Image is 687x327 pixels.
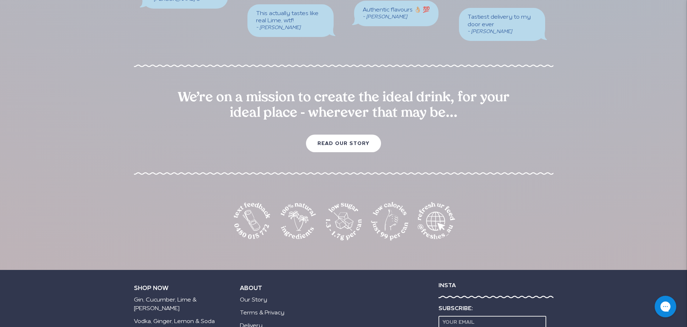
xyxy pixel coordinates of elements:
img: sugar.svg [321,198,367,244]
a: Our Story [240,297,267,303]
a: Insta [438,283,456,289]
h2: We’re on a mission to create the ideal drink, for your ideal place - wherever that may be... [164,90,523,121]
img: social.svg [413,198,459,244]
i: ~ [PERSON_NAME] [468,29,512,34]
p: Shop now [134,285,229,292]
a: Terms & Privacy [240,310,284,316]
p: About [240,285,336,292]
img: calories.svg [367,198,413,244]
p: Tastiest delivery to my door ever [468,14,537,29]
img: sms.svg [229,198,275,244]
i: ~ [PERSON_NAME] [256,25,300,31]
a: Gin, Cucumber, Lime & [PERSON_NAME] [134,297,196,312]
p: This actually tastes like real Lime, wtf! [256,10,325,25]
p: Authentic flavours 👌🏼 💯 [363,6,430,14]
div: Subscribe: [438,299,553,316]
i: ~ [PERSON_NAME] [363,14,407,20]
iframe: Gorgias live chat messenger [651,293,680,320]
img: natural.svg [275,198,321,244]
a: Vodka, Ginger, Lemon & Soda [134,319,215,324]
a: Read our story [306,135,381,152]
